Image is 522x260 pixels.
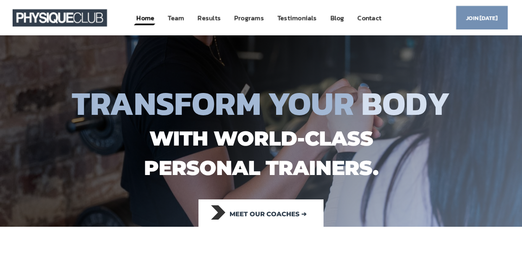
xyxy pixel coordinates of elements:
span: Meet our coaches ➔ [230,205,307,223]
span: TRANSFORM YOUR [72,79,355,128]
a: Team [167,10,185,26]
a: Join [DATE] [456,6,508,29]
a: Blog [329,10,345,26]
span: Y [427,89,450,118]
a: Home [136,10,155,26]
a: Meet our coaches ➔ [198,199,324,227]
a: Testimonials [277,10,318,26]
span: Join [DATE] [466,10,498,27]
a: Results [197,10,222,26]
a: Programs [233,10,265,26]
a: Contact [357,10,382,26]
